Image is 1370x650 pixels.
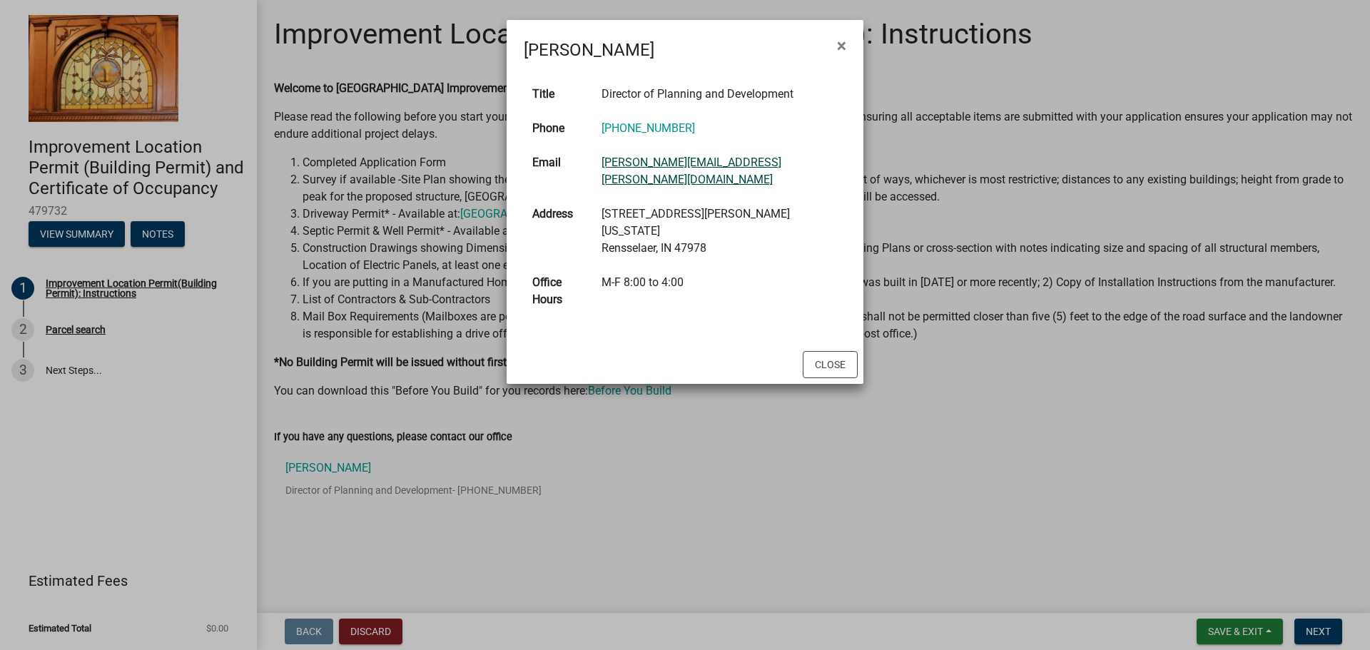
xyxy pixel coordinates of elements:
td: Director of Planning and Development [593,77,846,111]
button: Close [826,26,858,66]
div: M-F 8:00 to 4:00 [602,274,838,291]
a: [PHONE_NUMBER] [602,121,695,135]
th: Phone [524,111,593,146]
th: Title [524,77,593,111]
a: [PERSON_NAME][EMAIL_ADDRESS][PERSON_NAME][DOMAIN_NAME] [602,156,781,186]
th: Office Hours [524,265,593,317]
th: Address [524,197,593,265]
button: Close [803,351,858,378]
span: × [837,36,846,56]
td: [STREET_ADDRESS][PERSON_NAME][US_STATE] Rensselaer, IN 47978 [593,197,846,265]
th: Email [524,146,593,197]
h4: [PERSON_NAME] [524,37,654,63]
